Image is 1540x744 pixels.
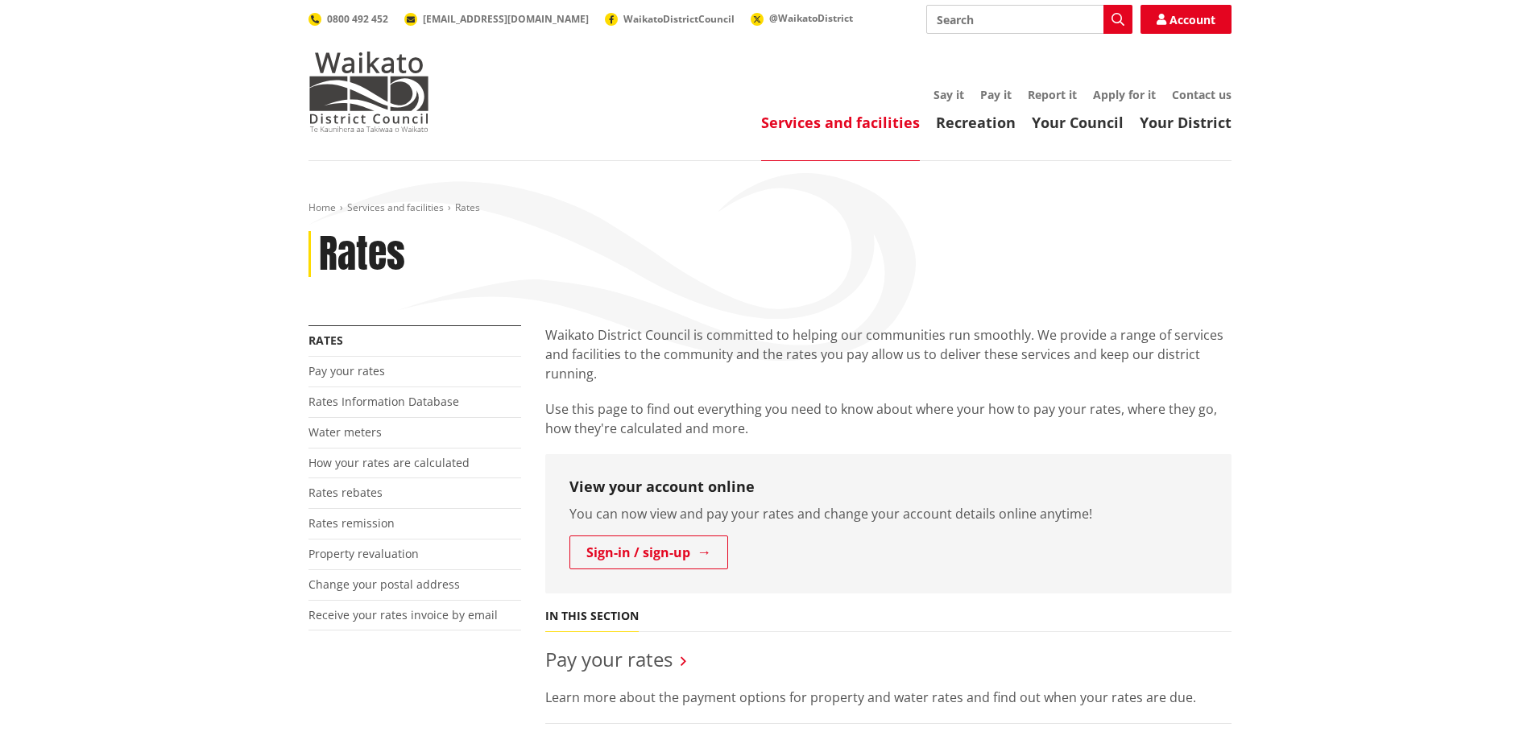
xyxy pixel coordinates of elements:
span: [EMAIL_ADDRESS][DOMAIN_NAME] [423,12,589,26]
p: Learn more about the payment options for property and water rates and find out when your rates ar... [545,688,1232,707]
span: 0800 492 452 [327,12,388,26]
a: Property revaluation [308,546,419,561]
h5: In this section [545,610,639,623]
a: Pay your rates [545,646,673,672]
a: Recreation [936,113,1016,132]
span: @WaikatoDistrict [769,11,853,25]
h1: Rates [319,231,405,278]
a: Sign-in / sign-up [569,535,728,569]
span: WaikatoDistrictCouncil [623,12,735,26]
a: Water meters [308,424,382,440]
a: 0800 492 452 [308,12,388,26]
p: You can now view and pay your rates and change your account details online anytime! [569,504,1207,523]
a: Pay your rates [308,363,385,378]
a: How your rates are calculated [308,455,470,470]
input: Search input [926,5,1132,34]
a: WaikatoDistrictCouncil [605,12,735,26]
a: Apply for it [1093,87,1156,102]
a: Your District [1140,113,1232,132]
nav: breadcrumb [308,201,1232,215]
a: Rates Information Database [308,394,459,409]
a: Rates remission [308,515,395,531]
a: Change your postal address [308,577,460,592]
a: Services and facilities [347,200,444,214]
p: Waikato District Council is committed to helping our communities run smoothly. We provide a range... [545,325,1232,383]
a: Rates [308,333,343,348]
h3: View your account online [569,478,1207,496]
a: Account [1141,5,1232,34]
a: Pay it [980,87,1012,102]
a: Contact us [1172,87,1232,102]
span: Rates [455,200,480,214]
a: Say it [934,87,964,102]
a: Services and facilities [761,113,920,132]
img: Waikato District Council - Te Kaunihera aa Takiwaa o Waikato [308,52,429,132]
a: Rates rebates [308,485,383,500]
a: [EMAIL_ADDRESS][DOMAIN_NAME] [404,12,589,26]
a: Receive your rates invoice by email [308,607,498,622]
a: Home [308,200,336,214]
a: Report it [1028,87,1077,102]
a: Your Council [1032,113,1124,132]
p: Use this page to find out everything you need to know about where your how to pay your rates, whe... [545,399,1232,438]
a: @WaikatoDistrict [751,11,853,25]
